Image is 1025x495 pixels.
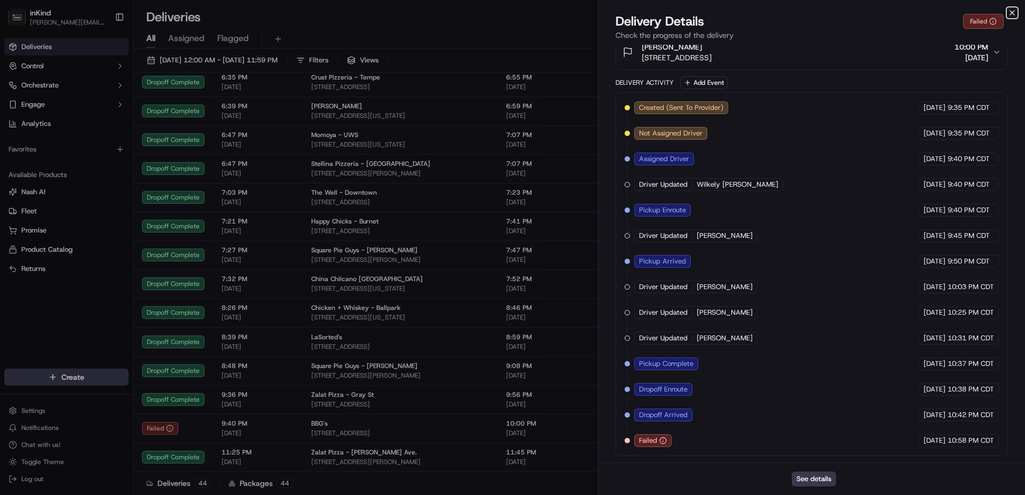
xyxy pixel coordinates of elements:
div: 📗 [11,156,19,164]
span: [DATE] [924,436,945,445]
span: [DATE] [924,410,945,420]
span: Driver Updated [639,231,688,241]
span: Dropoff Enroute [639,385,688,394]
span: Created (Sent To Provider) [639,103,723,113]
span: 9:50 PM CDT [948,257,990,266]
span: [DATE] [924,180,945,189]
a: 💻API Documentation [86,150,176,170]
span: Pickup Complete [639,359,693,369]
span: [STREET_ADDRESS] [642,52,712,63]
span: [DATE] [924,129,945,138]
span: 9:35 PM CDT [948,129,990,138]
button: See details [792,472,836,486]
a: 📗Knowledge Base [6,150,86,170]
span: [PERSON_NAME] [697,231,753,241]
span: Failed [639,436,657,445]
span: [PERSON_NAME] [697,308,753,317]
span: [DATE] [955,52,988,63]
span: Dropoff Arrived [639,410,688,420]
span: 10:25 PM CDT [948,308,994,317]
span: Driver Updated [639,282,688,292]
span: 10:38 PM CDT [948,385,994,394]
div: We're available if you need us! [36,113,135,121]
span: [DATE] [924,385,945,394]
button: [PERSON_NAME][STREET_ADDRESS]10:00 PM[DATE] [616,35,1007,69]
span: Pickup Enroute [639,205,686,215]
span: [PERSON_NAME] [697,282,753,292]
span: [DATE] [924,205,945,215]
span: 9:40 PM CDT [948,154,990,164]
span: [DATE] [924,282,945,292]
img: 1736555255976-a54dd68f-1ca7-489b-9aae-adbdc363a1c4 [11,102,30,121]
span: 9:40 PM CDT [948,205,990,215]
p: Welcome 👋 [11,43,194,60]
span: Delivery Details [616,13,704,30]
span: [DATE] [924,308,945,317]
span: Knowledge Base [21,155,82,165]
button: Start new chat [182,105,194,118]
span: Driver Updated [639,180,688,189]
span: [PERSON_NAME] [697,333,753,343]
input: Got a question? Start typing here... [28,69,192,80]
span: [DATE] [924,257,945,266]
span: 9:40 PM CDT [948,180,990,189]
span: Not Assigned Driver [639,129,703,138]
span: Pylon [106,181,129,189]
span: API Documentation [101,155,171,165]
span: Wilkely [PERSON_NAME] [697,180,778,189]
span: [DATE] [924,333,945,343]
span: 10:42 PM CDT [948,410,994,420]
span: Driver Updated [639,308,688,317]
div: Start new chat [36,102,175,113]
span: [PERSON_NAME] [642,42,702,52]
img: Nash [11,11,32,32]
button: Add Event [680,76,728,89]
a: Powered byPylon [75,180,129,189]
div: 💻 [90,156,99,164]
span: 10:31 PM CDT [948,333,994,343]
span: Driver Updated [639,333,688,343]
button: Failed [963,14,1004,29]
span: 10:37 PM CDT [948,359,994,369]
div: Delivery Activity [616,78,674,87]
span: [DATE] [924,154,945,164]
span: [DATE] [924,359,945,369]
span: Pickup Arrived [639,257,686,266]
span: [DATE] [924,103,945,113]
span: 9:35 PM CDT [948,103,990,113]
span: 10:03 PM CDT [948,282,994,292]
span: Assigned Driver [639,154,689,164]
span: 9:45 PM CDT [948,231,990,241]
span: [DATE] [924,231,945,241]
p: Check the progress of the delivery [616,30,1008,41]
span: 10:58 PM CDT [948,436,994,445]
span: 10:00 PM [955,42,988,52]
